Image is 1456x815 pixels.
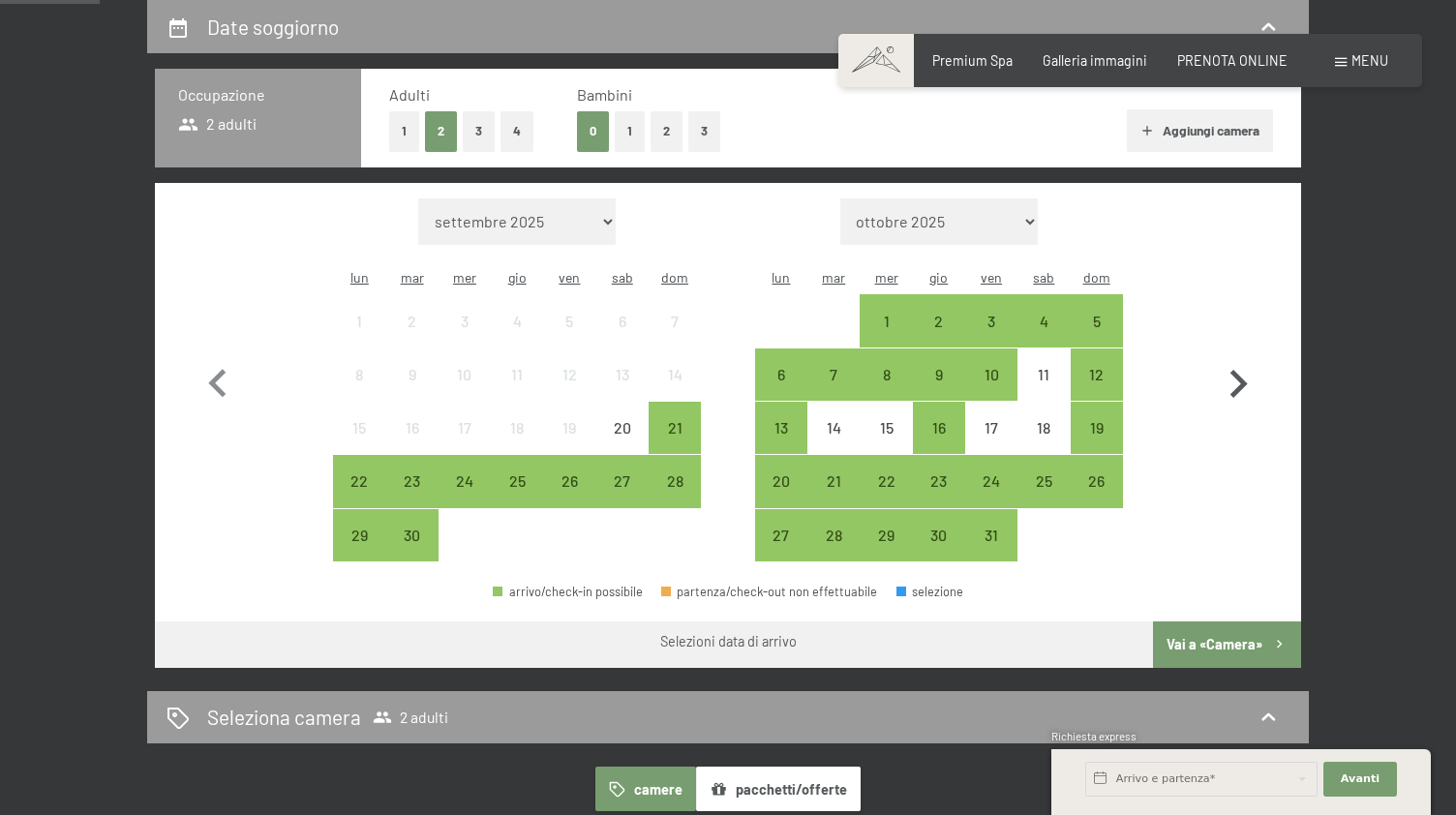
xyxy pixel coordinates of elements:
div: arrivo/check-in possibile [755,509,807,561]
div: 13 [757,420,805,468]
div: 26 [1073,473,1121,522]
div: Sat Sep 06 2025 [596,294,649,347]
abbr: mercoledì [453,269,476,286]
div: arrivo/check-in possibile [913,294,965,347]
abbr: giovedì [508,269,527,286]
div: Wed Sep 17 2025 [439,402,491,454]
div: arrivo/check-in possibile [860,348,912,401]
div: Mon Sep 22 2025 [333,455,385,507]
div: Fri Sep 12 2025 [543,348,595,401]
div: 7 [809,367,858,415]
a: Premium Spa [932,52,1013,69]
div: arrivo/check-in possibile [913,348,965,401]
div: arrivo/check-in possibile [860,455,912,507]
button: 1 [389,111,419,151]
div: 20 [598,420,647,468]
div: Sat Sep 27 2025 [596,455,649,507]
a: PRENOTA ONLINE [1177,52,1288,69]
abbr: venerdì [981,269,1002,286]
div: arrivo/check-in non effettuabile [439,402,491,454]
div: arrivo/check-in non effettuabile [543,294,595,347]
div: 14 [809,420,858,468]
div: arrivo/check-in possibile [965,294,1017,347]
div: Mon Oct 20 2025 [755,455,807,507]
div: arrivo/check-in non effettuabile [439,348,491,401]
div: arrivo/check-in possibile [965,455,1017,507]
button: 2 [425,111,457,151]
button: Mese precedente [190,198,246,562]
div: Sun Sep 14 2025 [649,348,701,401]
div: 12 [1073,367,1121,415]
span: Menu [1351,52,1388,69]
div: arrivo/check-in non effettuabile [596,294,649,347]
div: 27 [757,528,805,576]
abbr: lunedì [350,269,369,286]
div: arrivo/check-in possibile [543,455,595,507]
div: 22 [335,473,383,522]
div: Mon Oct 13 2025 [755,402,807,454]
div: arrivo/check-in possibile [649,455,701,507]
div: 31 [967,528,1016,576]
div: Fri Sep 05 2025 [543,294,595,347]
div: Thu Oct 23 2025 [913,455,965,507]
div: arrivo/check-in possibile [807,348,860,401]
div: arrivo/check-in non effettuabile [543,348,595,401]
div: 5 [1073,314,1121,362]
h3: Occupazione [178,84,338,106]
div: Wed Oct 29 2025 [860,509,912,561]
div: 17 [440,420,489,468]
div: arrivo/check-in possibile [860,509,912,561]
div: arrivo/check-in non effettuabile [543,402,595,454]
div: Thu Oct 09 2025 [913,348,965,401]
div: 30 [387,528,436,576]
div: Sun Oct 26 2025 [1071,455,1123,507]
div: 13 [598,367,647,415]
div: Mon Oct 27 2025 [755,509,807,561]
div: arrivo/check-in non effettuabile [860,402,912,454]
button: camere [595,767,696,811]
div: 9 [915,367,963,415]
div: Tue Sep 23 2025 [385,455,438,507]
div: 19 [545,420,593,468]
div: 6 [757,367,805,415]
div: Sun Sep 21 2025 [649,402,701,454]
div: 10 [967,367,1016,415]
div: arrivo/check-in non effettuabile [385,294,438,347]
div: 15 [335,420,383,468]
div: Fri Oct 17 2025 [965,402,1017,454]
div: 27 [598,473,647,522]
div: 15 [862,420,910,468]
div: 14 [651,367,699,415]
div: Mon Sep 15 2025 [333,402,385,454]
div: Wed Oct 08 2025 [860,348,912,401]
div: Mon Sep 29 2025 [333,509,385,561]
div: 8 [862,367,910,415]
div: arrivo/check-in possibile [755,402,807,454]
div: Fri Oct 10 2025 [965,348,1017,401]
div: Thu Oct 16 2025 [913,402,965,454]
div: arrivo/check-in possibile [755,455,807,507]
abbr: venerdì [559,269,580,286]
div: 19 [1073,420,1121,468]
div: Thu Oct 30 2025 [913,509,965,561]
div: 21 [809,473,858,522]
div: 23 [915,473,963,522]
div: Wed Oct 01 2025 [860,294,912,347]
div: arrivo/check-in possibile [1017,455,1070,507]
div: arrivo/check-in non effettuabile [1017,402,1070,454]
div: arrivo/check-in non effettuabile [596,348,649,401]
div: Tue Oct 21 2025 [807,455,860,507]
button: Aggiungi camera [1127,109,1273,152]
div: 5 [545,314,593,362]
div: Fri Oct 24 2025 [965,455,1017,507]
div: arrivo/check-in possibile [807,509,860,561]
div: 16 [915,420,963,468]
div: Tue Sep 30 2025 [385,509,438,561]
div: 3 [440,314,489,362]
div: 8 [335,367,383,415]
div: arrivo/check-in possibile [1017,294,1070,347]
div: 25 [1019,473,1068,522]
div: arrivo/check-in possibile [493,586,643,598]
